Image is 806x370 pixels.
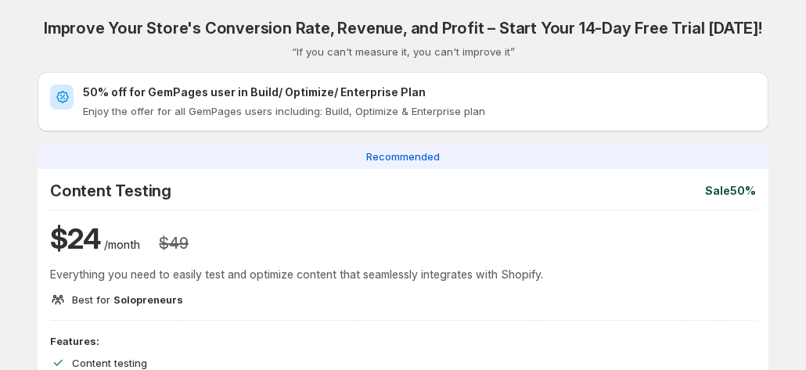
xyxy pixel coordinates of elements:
h2: Improve Your Store's Conversion Rate, Revenue, and Profit – Start Your 14-Day Free Trial [DATE]! [44,19,762,38]
h2: Content Testing [50,181,171,200]
p: Everything you need to easily test and optimize content that seamlessly integrates with Shopify. [50,267,756,282]
span: Solopreneurs [113,293,183,306]
p: /month [104,237,140,253]
h2: 50% off for GemPages user in Build/ Optimize/ Enterprise Plan [83,84,756,100]
span: Content testing [72,357,147,369]
p: Sale 50% [705,183,756,199]
span: Recommended [366,149,440,164]
p: Best for [72,292,183,307]
h3: $ 49 [159,234,188,253]
p: “If you can't measure it, you can't improve it” [292,44,515,59]
p: Enjoy the offer for all GemPages users including: Build, Optimize & Enterprise plan [83,103,756,119]
p: Features: [50,333,756,349]
h1: $ 24 [50,220,101,257]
